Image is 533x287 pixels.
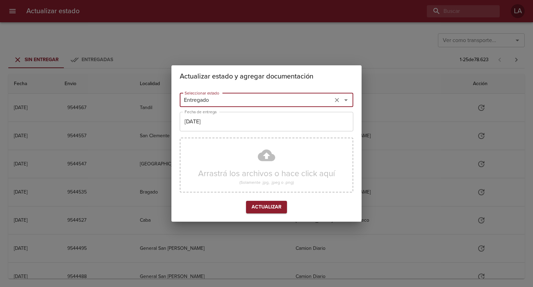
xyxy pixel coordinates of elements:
div: Arrastrá los archivos o hace click aquí(Solamente .jpg, .jpeg o .png) [180,138,353,192]
span: Actualizar [252,203,281,212]
button: Limpiar [332,95,342,105]
button: Abrir [341,95,351,105]
button: Actualizar [246,201,287,214]
span: Confirmar cambio de estado [246,201,287,214]
h2: Actualizar estado y agregar documentación [180,71,353,82]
